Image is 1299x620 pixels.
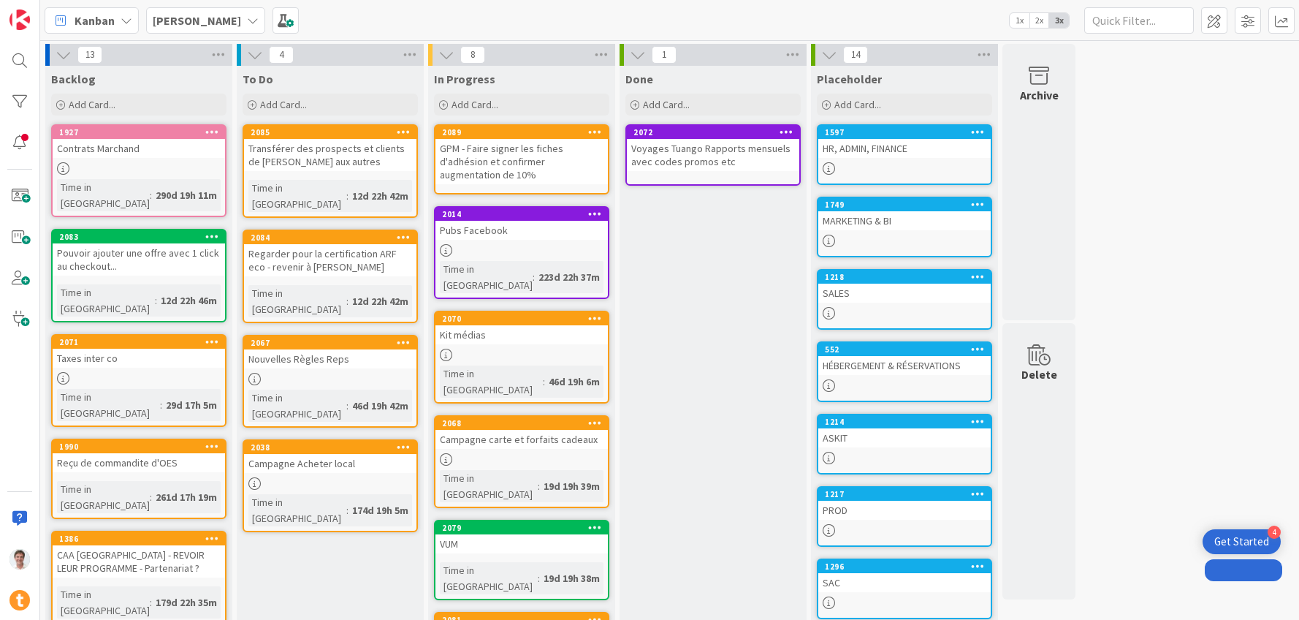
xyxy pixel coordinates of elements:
[57,179,150,211] div: Time in [GEOGRAPHIC_DATA]
[435,521,608,553] div: 2079VUM
[53,336,225,368] div: 2071Taxes inter co
[625,72,653,86] span: Done
[53,126,225,139] div: 1927
[442,314,608,324] div: 2070
[59,442,225,452] div: 1990
[435,534,608,553] div: VUM
[248,494,346,526] div: Time in [GEOGRAPHIC_DATA]
[818,560,991,592] div: 1296SAC
[818,284,991,303] div: SALES
[348,502,412,518] div: 174d 19h 5m
[435,417,608,430] div: 2068
[53,440,225,453] div: 1990
[51,72,96,86] span: Backlog
[59,232,225,242] div: 2083
[53,126,225,158] div: 1927Contrats Marchand
[434,72,495,86] span: In Progress
[435,126,608,139] div: 2089
[1020,86,1059,104] div: Archive
[53,336,225,349] div: 2071
[53,230,225,276] div: 2083Pouvoir ajouter une offre avec 1 click au checkout...
[243,72,273,86] span: To Do
[435,221,608,240] div: Pubs Facebook
[435,325,608,344] div: Kit médias
[543,374,545,390] span: :
[435,208,608,221] div: 2014
[59,534,225,544] div: 1386
[9,590,30,610] img: avatar
[627,126,799,171] div: 2072Voyages Tuango Rapports mensuels avec codes promos etc
[57,284,155,317] div: Time in [GEOGRAPHIC_DATA]
[825,127,991,137] div: 1597
[452,98,498,111] span: Add Card...
[652,46,677,64] span: 1
[152,187,221,203] div: 290d 19h 11m
[348,188,412,204] div: 12d 22h 42m
[244,441,416,454] div: 2038
[442,127,608,137] div: 2089
[627,139,799,171] div: Voyages Tuango Rapports mensuels avec codes promos etc
[251,127,416,137] div: 2085
[818,501,991,520] div: PROD
[53,230,225,243] div: 2083
[818,428,991,447] div: ASKIT
[53,243,225,276] div: Pouvoir ajouter une offre avec 1 click au checkout...
[244,231,416,276] div: 2084Regarder pour la certification ARF eco - revenir à [PERSON_NAME]
[346,502,348,518] span: :
[152,489,221,505] div: 261d 17h 19m
[251,442,416,453] div: 2038
[1268,526,1281,539] div: 4
[843,46,868,64] span: 14
[75,12,115,29] span: Kanban
[435,521,608,534] div: 2079
[818,573,991,592] div: SAC
[244,336,416,368] div: 2067Nouvelles Règles Reps
[440,366,543,398] div: Time in [GEOGRAPHIC_DATA]
[435,430,608,449] div: Campagne carte et forfaits cadeaux
[244,349,416,368] div: Nouvelles Règles Reps
[818,560,991,573] div: 1296
[538,478,540,494] span: :
[535,269,603,285] div: 223d 22h 37m
[435,312,608,325] div: 2070
[1084,7,1194,34] input: Quick Filter...
[346,188,348,204] span: :
[69,98,115,111] span: Add Card...
[162,397,221,413] div: 29d 17h 5m
[1203,529,1281,554] div: Open Get Started checklist, remaining modules: 4
[818,415,991,428] div: 1214
[244,454,416,473] div: Campagne Acheter local
[157,292,221,309] div: 12d 22h 46m
[440,470,538,502] div: Time in [GEOGRAPHIC_DATA]
[53,532,225,578] div: 1386CAA [GEOGRAPHIC_DATA] - REVOIR LEUR PROGRAMME - Partenariat ?
[150,187,152,203] span: :
[825,200,991,210] div: 1749
[435,139,608,184] div: GPM - Faire signer les fiches d'adhésion et confirmer augmentation de 10%
[435,312,608,344] div: 2070Kit médias
[9,10,30,30] img: Visit kanbanzone.com
[251,232,416,243] div: 2084
[155,292,157,309] span: :
[834,98,881,111] span: Add Card...
[248,390,346,422] div: Time in [GEOGRAPHIC_DATA]
[160,397,162,413] span: :
[1021,366,1057,383] div: Delete
[440,562,538,594] div: Time in [GEOGRAPHIC_DATA]
[818,271,991,303] div: 1218SALES
[244,126,416,171] div: 2085Transférer des prospects et clients de [PERSON_NAME] aux autres
[57,481,150,513] div: Time in [GEOGRAPHIC_DATA]
[818,139,991,158] div: HR, ADMIN, FINANCE
[150,594,152,610] span: :
[153,13,241,28] b: [PERSON_NAME]
[53,532,225,545] div: 1386
[643,98,690,111] span: Add Card...
[57,586,150,619] div: Time in [GEOGRAPHIC_DATA]
[346,293,348,309] span: :
[818,126,991,139] div: 1597
[77,46,102,64] span: 13
[818,126,991,158] div: 1597HR, ADMIN, FINANCE
[53,440,225,472] div: 1990Reçu de commandite d'OES
[1214,534,1269,549] div: Get Started
[817,72,882,86] span: Placeholder
[260,98,307,111] span: Add Card...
